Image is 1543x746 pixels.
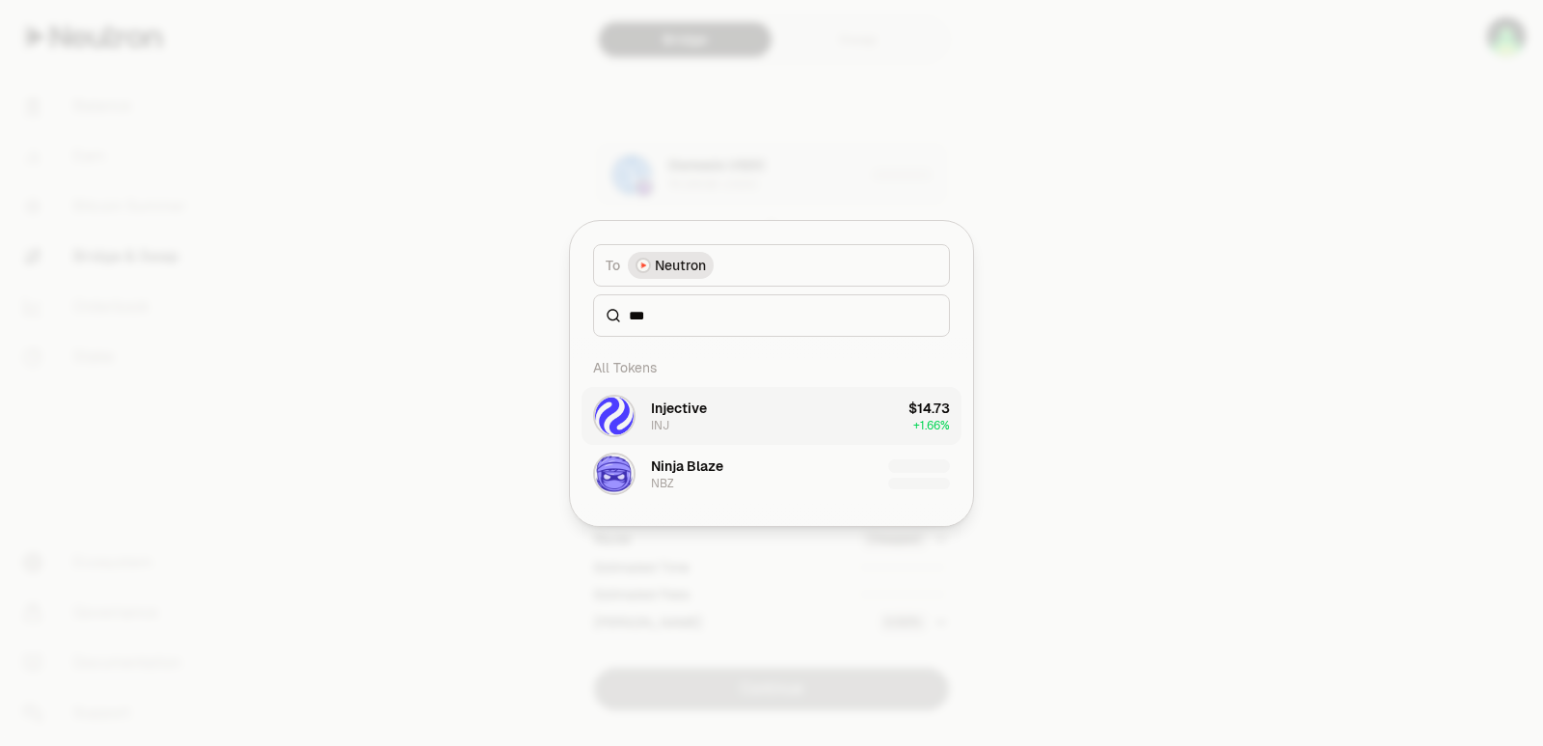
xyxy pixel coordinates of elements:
div: Ninja Blaze [651,456,723,476]
span: Neutron [655,256,706,275]
img: NBZ Logo [595,455,634,493]
div: INJ [651,418,669,433]
div: All Tokens [582,348,961,387]
button: INJ LogoInjectiveINJ$14.73+1.66% [582,387,961,445]
img: INJ Logo [595,397,634,435]
button: ToNeutron LogoNeutron [593,244,950,287]
button: NBZ LogoNinja BlazeNBZ [582,445,961,503]
span: To [606,256,620,275]
span: + 1.66% [913,418,950,433]
div: NBZ [651,476,674,491]
div: Injective [651,399,707,418]
div: $14.73 [908,399,950,418]
img: Neutron Logo [637,260,649,271]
